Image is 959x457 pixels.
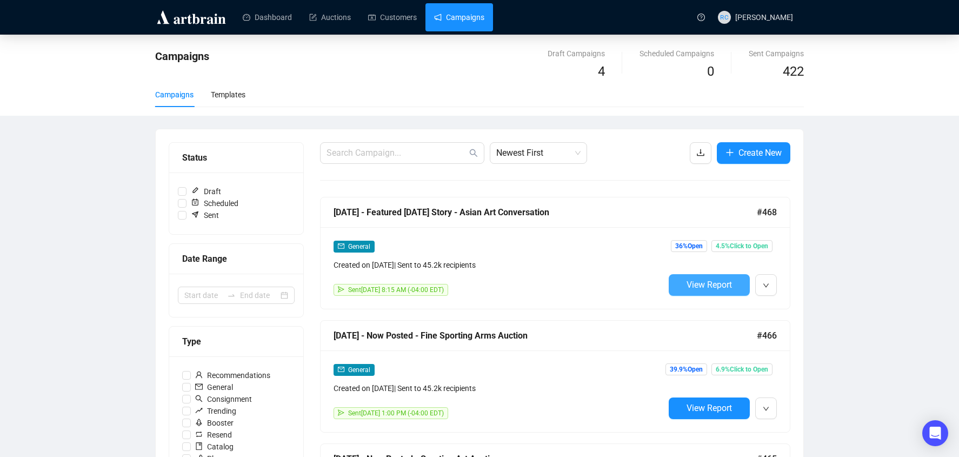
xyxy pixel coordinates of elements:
[320,197,790,309] a: [DATE] - Featured [DATE] Story - Asian Art Conversation#468mailGeneralCreated on [DATE]| Sent to ...
[348,243,370,250] span: General
[195,442,203,450] span: book
[687,280,732,290] span: View Report
[720,12,728,22] span: RC
[469,149,478,157] span: search
[348,286,444,294] span: Sent [DATE] 8:15 AM (-04:00 EDT)
[334,259,664,271] div: Created on [DATE] | Sent to 45.2k recipients
[195,407,203,414] span: rise
[191,369,275,381] span: Recommendations
[338,366,344,373] span: mail
[191,417,238,429] span: Booster
[669,398,750,419] button: View Report
[783,64,804,79] span: 422
[348,409,444,417] span: Sent [DATE] 1:00 PM (-04:00 EDT)
[182,151,290,164] div: Status
[227,291,236,300] span: to
[640,48,714,59] div: Scheduled Campaigns
[598,64,605,79] span: 4
[687,403,732,413] span: View Report
[187,197,243,209] span: Scheduled
[368,3,417,31] a: Customers
[338,243,344,249] span: mail
[327,147,467,160] input: Search Campaign...
[320,320,790,433] a: [DATE] - Now Posted - Fine Sporting Arms Auction#466mailGeneralCreated on [DATE]| Sent to 45.2k r...
[711,363,772,375] span: 6.9% Click to Open
[757,206,777,219] span: #468
[669,274,750,296] button: View Report
[211,89,245,101] div: Templates
[348,366,370,374] span: General
[757,329,777,342] span: #466
[496,143,581,163] span: Newest First
[334,382,664,394] div: Created on [DATE] | Sent to 45.2k recipients
[195,371,203,379] span: user
[191,381,237,393] span: General
[671,240,707,252] span: 36% Open
[191,393,256,405] span: Consignment
[187,209,223,221] span: Sent
[334,206,757,219] div: [DATE] - Featured [DATE] Story - Asian Art Conversation
[155,9,228,26] img: logo
[717,142,790,164] button: Create New
[738,146,782,160] span: Create New
[697,14,705,21] span: question-circle
[195,395,203,402] span: search
[434,3,484,31] a: Campaigns
[155,50,209,63] span: Campaigns
[155,89,194,101] div: Campaigns
[191,405,241,417] span: Trending
[922,420,948,446] div: Open Intercom Messenger
[749,48,804,59] div: Sent Campaigns
[187,186,225,197] span: Draft
[182,335,290,348] div: Type
[665,363,707,375] span: 39.9% Open
[309,3,351,31] a: Auctions
[707,64,714,79] span: 0
[195,430,203,438] span: retweet
[240,289,278,301] input: End date
[711,240,772,252] span: 4.5% Click to Open
[227,291,236,300] span: swap-right
[338,409,344,416] span: send
[195,419,203,426] span: rocket
[725,148,734,157] span: plus
[191,429,236,441] span: Resend
[696,148,705,157] span: download
[195,383,203,390] span: mail
[735,13,793,22] span: [PERSON_NAME]
[184,289,223,301] input: Start date
[182,252,290,266] div: Date Range
[338,286,344,293] span: send
[243,3,292,31] a: Dashboard
[763,406,769,412] span: down
[763,282,769,289] span: down
[548,48,605,59] div: Draft Campaigns
[191,441,238,453] span: Catalog
[334,329,757,342] div: [DATE] - Now Posted - Fine Sporting Arms Auction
